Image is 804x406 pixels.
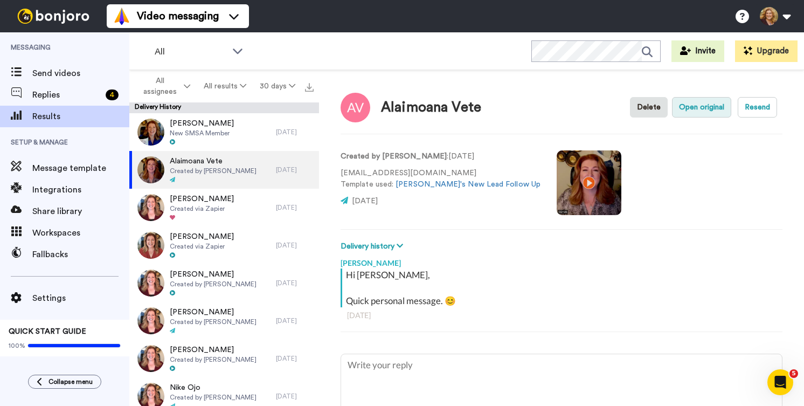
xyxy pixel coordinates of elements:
div: 4 [106,90,119,100]
span: Settings [32,292,129,305]
a: [PERSON_NAME]'s New Lead Follow Up [396,181,540,188]
iframe: Intercom live chat [767,369,793,395]
span: Created via Zapier [170,204,234,213]
img: bj-logo-header-white.svg [13,9,94,24]
span: Created by [PERSON_NAME] [170,280,257,288]
img: vm-color.svg [113,8,130,25]
img: export.svg [305,83,314,92]
a: [PERSON_NAME]Created by [PERSON_NAME][DATE] [129,302,319,340]
span: 100% [9,341,25,350]
div: [DATE] [276,241,314,250]
a: [PERSON_NAME]Created via Zapier[DATE] [129,226,319,264]
div: Hi [PERSON_NAME], Quick personal message. 😊 [346,269,780,307]
img: 3095858b-c7ba-490c-9a32-520f1ec8805a-thumb.jpg [137,194,164,221]
img: 099e2574-0a8e-48c1-b072-0d0298cb2555-thumb.jpg [137,156,164,183]
img: 35acabac-1f70-4ec6-8369-f33144de24d5-thumb.jpg [137,307,164,334]
span: Workspaces [32,226,129,239]
div: [DATE] [276,354,314,363]
span: QUICK START GUIDE [9,328,86,335]
div: [DATE] [276,316,314,325]
p: [EMAIL_ADDRESS][DOMAIN_NAME] Template used: [341,168,540,190]
span: [PERSON_NAME] [170,231,234,242]
div: Delivery History [129,102,319,113]
div: [DATE] [276,279,314,287]
span: Replies [32,88,101,101]
span: Created by [PERSON_NAME] [170,393,257,402]
span: Created by [PERSON_NAME] [170,167,257,175]
button: 30 days [253,77,302,96]
span: [PERSON_NAME] [170,345,257,355]
span: [PERSON_NAME] [170,269,257,280]
span: New SMSA Member [170,129,234,137]
a: [PERSON_NAME]New SMSA Member[DATE] [129,113,319,151]
div: [PERSON_NAME] [341,252,782,269]
button: Open original [672,97,731,118]
img: af8e357f-6fd6-4b7d-b554-0797ea4de579-thumb.jpg [137,270,164,297]
span: All [155,45,227,58]
button: Export all results that match these filters now. [302,78,317,94]
img: 7049023a-5599-4c4b-96b4-d2570ccdaff2-thumb.jpg [137,119,164,146]
img: ba70793d-812b-4597-b1bf-c6a238f11146-thumb.jpg [137,232,164,259]
a: Alaimoana VeteCreated by [PERSON_NAME][DATE] [129,151,319,189]
button: Resend [738,97,777,118]
div: Alaimoana Vete [381,100,481,115]
span: [PERSON_NAME] [170,307,257,318]
button: All assignees [131,71,197,101]
span: All assignees [138,75,182,97]
a: [PERSON_NAME]Created via Zapier[DATE] [129,189,319,226]
span: Video messaging [137,9,219,24]
button: Delete [630,97,668,118]
span: Alaimoana Vete [170,156,257,167]
span: Message template [32,162,129,175]
button: Upgrade [735,40,798,62]
a: [PERSON_NAME]Created by [PERSON_NAME][DATE] [129,264,319,302]
button: All results [197,77,253,96]
span: Results [32,110,129,123]
div: [DATE] [276,166,314,174]
span: [PERSON_NAME] [170,194,234,204]
span: 5 [789,369,798,378]
strong: Created by [PERSON_NAME] [341,153,447,160]
img: Image of Alaimoana Vete [341,93,370,122]
div: [DATE] [276,392,314,401]
span: Send videos [32,67,129,80]
div: [DATE] [347,310,776,321]
button: Collapse menu [28,375,101,389]
span: Collapse menu [48,377,93,386]
span: Created by [PERSON_NAME] [170,318,257,326]
span: Share library [32,205,129,218]
span: Created via Zapier [170,242,234,251]
span: Created by [PERSON_NAME] [170,355,257,364]
button: Delivery history [341,240,406,252]
button: Invite [671,40,724,62]
div: [DATE] [276,128,314,136]
a: [PERSON_NAME]Created by [PERSON_NAME][DATE] [129,340,319,377]
div: [DATE] [276,203,314,212]
span: Integrations [32,183,129,196]
span: Fallbacks [32,248,129,261]
span: Nike Ojo [170,382,257,393]
span: [PERSON_NAME] [170,118,234,129]
img: 35acabac-1f70-4ec6-8369-f33144de24d5-thumb.jpg [137,345,164,372]
span: [DATE] [352,197,378,205]
p: : [DATE] [341,151,540,162]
